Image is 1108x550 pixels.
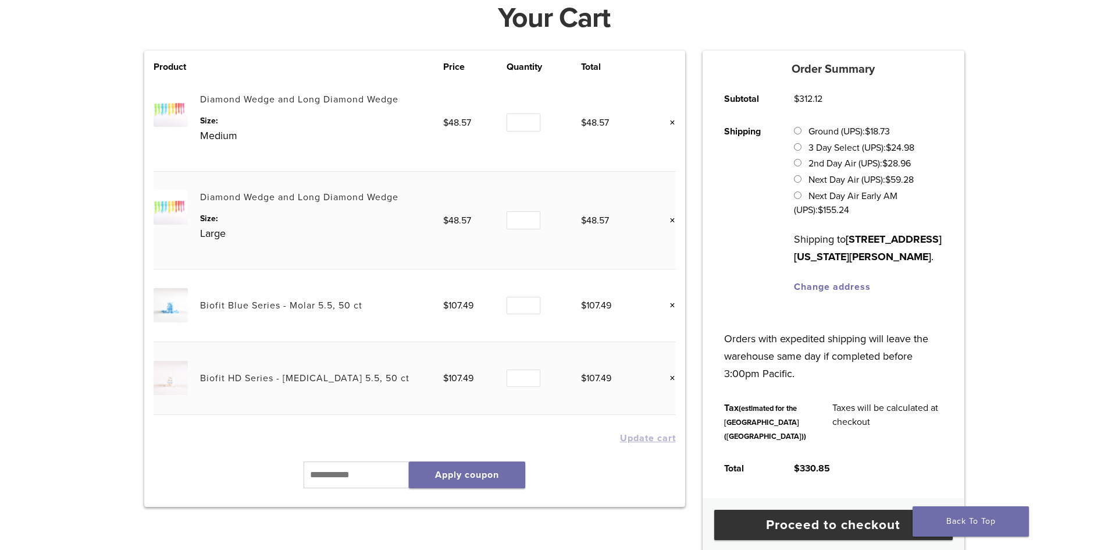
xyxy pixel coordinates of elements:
[443,372,473,384] bdi: 107.49
[507,60,581,74] th: Quantity
[794,233,942,263] strong: [STREET_ADDRESS][US_STATE][PERSON_NAME]
[661,371,676,386] a: Remove this item
[886,142,891,154] span: $
[200,127,444,144] p: Medium
[581,372,586,384] span: $
[581,372,611,384] bdi: 107.49
[818,204,849,216] bdi: 155.24
[154,190,188,225] img: Diamond Wedge and Long Diamond Wedge
[200,212,444,225] dt: Size:
[661,298,676,313] a: Remove this item
[865,126,870,137] span: $
[581,215,586,226] span: $
[820,392,956,452] td: Taxes will be calculated at checkout
[200,191,398,203] a: Diamond Wedge and Long Diamond Wedge
[200,94,398,105] a: Diamond Wedge and Long Diamond Wedge
[711,392,820,452] th: Tax
[581,117,609,129] bdi: 48.57
[885,174,914,186] bdi: 59.28
[581,300,586,311] span: $
[136,4,973,32] h1: Your Cart
[581,117,586,129] span: $
[711,83,781,115] th: Subtotal
[443,215,471,226] bdi: 48.57
[620,434,676,443] button: Update cart
[443,117,448,129] span: $
[794,93,822,105] bdi: 312.12
[882,158,888,169] span: $
[200,300,362,311] a: Biofit Blue Series - Molar 5.5, 50 ct
[794,230,942,265] p: Shipping to .
[794,463,800,474] span: $
[724,404,806,441] small: (estimated for the [GEOGRAPHIC_DATA] ([GEOGRAPHIC_DATA]))
[581,300,611,311] bdi: 107.49
[443,300,448,311] span: $
[443,300,473,311] bdi: 107.49
[409,462,525,488] button: Apply coupon
[154,361,188,395] img: Biofit HD Series - Premolar 5.5, 50 ct
[154,288,188,322] img: Biofit Blue Series - Molar 5.5, 50 ct
[886,142,914,154] bdi: 24.98
[711,115,781,303] th: Shipping
[200,372,409,384] a: Biofit HD Series - [MEDICAL_DATA] 5.5, 50 ct
[581,215,609,226] bdi: 48.57
[913,506,1029,537] a: Back To Top
[714,510,953,540] a: Proceed to checkout
[200,115,444,127] dt: Size:
[865,126,890,137] bdi: 18.73
[661,213,676,228] a: Remove this item
[200,225,444,242] p: Large
[808,174,914,186] label: Next Day Air (UPS):
[808,142,914,154] label: 3 Day Select (UPS):
[794,190,897,216] label: Next Day Air Early AM (UPS):
[443,117,471,129] bdi: 48.57
[661,115,676,130] a: Remove this item
[443,372,448,384] span: $
[794,463,830,474] bdi: 330.85
[154,60,200,74] th: Product
[885,174,890,186] span: $
[794,281,871,293] a: Change address
[808,158,911,169] label: 2nd Day Air (UPS):
[443,215,448,226] span: $
[808,126,890,137] label: Ground (UPS):
[443,60,507,74] th: Price
[154,93,188,127] img: Diamond Wedge and Long Diamond Wedge
[882,158,911,169] bdi: 28.96
[581,60,644,74] th: Total
[703,62,964,76] h5: Order Summary
[818,204,823,216] span: $
[711,452,781,485] th: Total
[794,93,799,105] span: $
[724,313,942,382] p: Orders with expedited shipping will leave the warehouse same day if completed before 3:00pm Pacific.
